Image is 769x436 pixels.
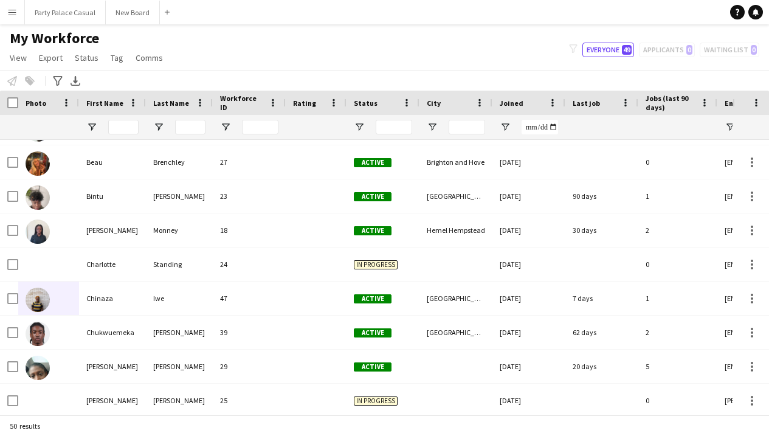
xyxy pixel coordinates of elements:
[354,226,391,235] span: Active
[25,1,106,24] button: Party Palace Casual
[79,384,146,417] div: [PERSON_NAME]
[39,52,63,63] span: Export
[725,99,744,108] span: Email
[10,52,27,63] span: View
[492,282,565,315] div: [DATE]
[638,179,717,213] div: 1
[79,145,146,179] div: Beau
[354,192,391,201] span: Active
[146,213,213,247] div: Monney
[419,316,492,349] div: [GEOGRAPHIC_DATA]
[354,122,365,133] button: Open Filter Menu
[146,145,213,179] div: Brenchley
[26,220,50,244] img: Charissa Monney
[500,122,511,133] button: Open Filter Menu
[26,185,50,210] img: Bintu Thomas
[500,99,523,108] span: Joined
[26,99,46,108] span: Photo
[108,120,139,134] input: First Name Filter Input
[213,179,286,213] div: 23
[492,350,565,383] div: [DATE]
[354,99,378,108] span: Status
[492,179,565,213] div: [DATE]
[638,350,717,383] div: 5
[565,316,638,349] div: 62 days
[492,213,565,247] div: [DATE]
[638,282,717,315] div: 1
[146,282,213,315] div: Iwe
[565,179,638,213] div: 90 days
[50,74,65,88] app-action-btn: Advanced filters
[638,316,717,349] div: 2
[26,356,50,380] img: Dora Gyimah
[638,247,717,281] div: 0
[153,122,164,133] button: Open Filter Menu
[638,213,717,247] div: 2
[213,213,286,247] div: 18
[70,50,103,66] a: Status
[354,260,398,269] span: In progress
[131,50,168,66] a: Comms
[175,120,205,134] input: Last Name Filter Input
[565,213,638,247] div: 30 days
[492,316,565,349] div: [DATE]
[242,120,278,134] input: Workforce ID Filter Input
[146,350,213,383] div: [PERSON_NAME]
[522,120,558,134] input: Joined Filter Input
[79,282,146,315] div: Chinaza
[376,120,412,134] input: Status Filter Input
[75,52,98,63] span: Status
[638,145,717,179] div: 0
[213,282,286,315] div: 47
[354,396,398,406] span: In progress
[354,362,391,372] span: Active
[213,350,286,383] div: 29
[419,213,492,247] div: Hemel Hempstead
[26,322,50,346] img: Chukwuemeka Okafor
[725,122,736,133] button: Open Filter Menu
[354,294,391,303] span: Active
[565,282,638,315] div: 7 days
[492,145,565,179] div: [DATE]
[492,384,565,417] div: [DATE]
[79,247,146,281] div: Charlotte
[86,99,123,108] span: First Name
[146,179,213,213] div: [PERSON_NAME]
[220,94,264,112] span: Workforce ID
[293,99,316,108] span: Rating
[146,384,213,417] div: [PERSON_NAME]
[354,328,391,337] span: Active
[136,52,163,63] span: Comms
[354,158,391,167] span: Active
[565,350,638,383] div: 20 days
[220,122,231,133] button: Open Filter Menu
[68,74,83,88] app-action-btn: Export XLSX
[213,316,286,349] div: 39
[153,99,189,108] span: Last Name
[213,247,286,281] div: 24
[622,45,632,55] span: 49
[213,384,286,417] div: 25
[106,1,160,24] button: New Board
[646,94,695,112] span: Jobs (last 90 days)
[79,179,146,213] div: Bintu
[26,288,50,312] img: Chinaza Iwe
[419,179,492,213] div: [GEOGRAPHIC_DATA]
[449,120,485,134] input: City Filter Input
[146,247,213,281] div: Standing
[638,384,717,417] div: 0
[427,122,438,133] button: Open Filter Menu
[34,50,67,66] a: Export
[106,50,128,66] a: Tag
[492,247,565,281] div: [DATE]
[427,99,441,108] span: City
[419,282,492,315] div: [GEOGRAPHIC_DATA]
[79,213,146,247] div: [PERSON_NAME]
[213,145,286,179] div: 27
[86,122,97,133] button: Open Filter Menu
[573,99,600,108] span: Last job
[111,52,123,63] span: Tag
[79,316,146,349] div: Chukwuemeka
[79,350,146,383] div: [PERSON_NAME]
[10,29,99,47] span: My Workforce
